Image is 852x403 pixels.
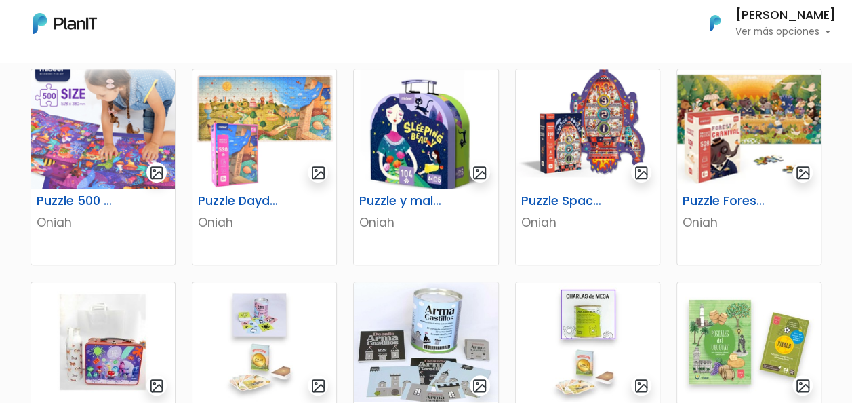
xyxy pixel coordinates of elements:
[192,69,337,265] a: gallery-light Puzzle Daydreamer Oniah
[354,282,498,402] img: thumb_arma-castillo-arma-castillo.jpg
[634,378,649,394] img: gallery-light
[692,5,836,41] button: PlanIt Logo [PERSON_NAME] Ver más opciones
[677,282,821,402] img: thumb_2FDA6350-6045-48DC-94DD-55C445378348-Photoroom__22_.jpg
[513,194,613,208] h6: Puzzle Space Rocket
[735,9,836,22] h6: [PERSON_NAME]
[28,194,128,208] h6: Puzzle 500 piezas
[310,378,326,394] img: gallery-light
[70,13,195,39] div: ¿Necesitás ayuda?
[310,165,326,180] img: gallery-light
[515,69,660,265] a: gallery-light Puzzle Space Rocket Oniah
[677,69,821,189] img: thumb_image__68_.png
[198,214,331,231] p: Oniah
[31,69,176,265] a: gallery-light Puzzle 500 piezas Oniah
[516,282,660,402] img: thumb_image__copia___copia___copia_-Photoroom__11_.jpg
[192,282,336,402] img: thumb_image__copia___copia___copia_-Photoroom__6_.jpg
[795,165,811,180] img: gallery-light
[676,69,821,265] a: gallery-light Puzzle Forest [DATE] Oniah
[472,378,487,394] img: gallery-light
[33,13,97,34] img: PlanIt Logo
[192,69,336,189] img: thumb_image__55_.png
[674,194,774,208] h6: Puzzle Forest [DATE]
[190,194,289,208] h6: Puzzle Daydreamer
[735,27,836,37] p: Ver más opciones
[351,194,451,208] h6: Puzzle y maleta Sleeping Beauty
[634,165,649,180] img: gallery-light
[31,69,175,189] img: thumb_image__53_.png
[353,69,498,265] a: gallery-light Puzzle y maleta Sleeping Beauty Oniah
[472,165,487,180] img: gallery-light
[149,165,165,180] img: gallery-light
[37,214,169,231] p: Oniah
[516,69,660,189] img: thumb_image__64_.png
[795,378,811,394] img: gallery-light
[683,214,815,231] p: Oniah
[359,214,492,231] p: Oniah
[31,282,175,402] img: thumb_image__copia___copia_-Photoroom__45_.jpg
[521,214,654,231] p: Oniah
[354,69,498,189] img: thumb_image__61_.png
[700,8,730,38] img: PlanIt Logo
[149,378,165,394] img: gallery-light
